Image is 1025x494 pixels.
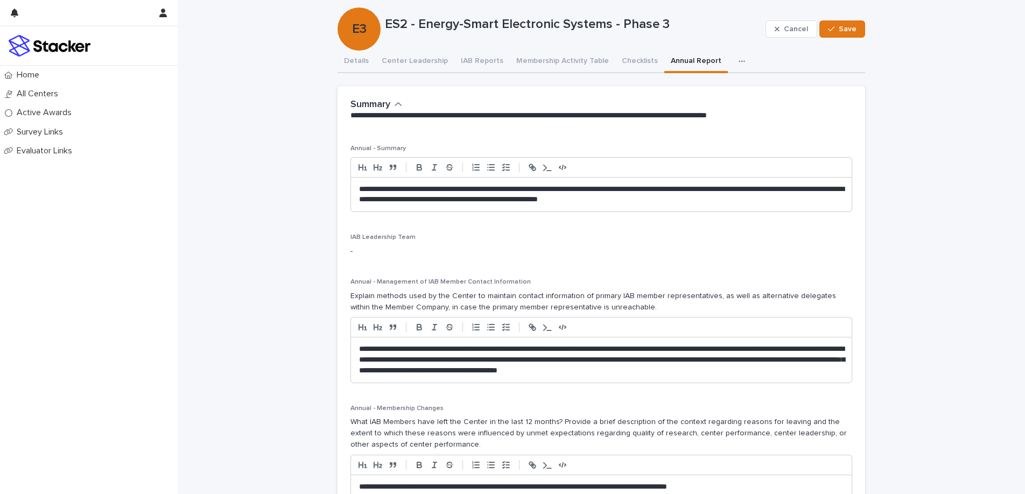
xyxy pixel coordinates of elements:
span: Annual - Summary [350,145,406,152]
span: Save [839,25,856,33]
span: Annual - Management of IAB Member Contact Information [350,279,531,285]
span: Annual - Membership Changes [350,405,444,412]
span: Cancel [784,25,808,33]
p: Home [12,70,48,80]
button: Details [338,51,375,73]
p: - [350,246,852,257]
button: Cancel [766,20,817,38]
button: Checklists [615,51,664,73]
h2: Summary [350,99,390,111]
span: IAB Leadership Team [350,234,416,241]
button: Center Leadership [375,51,454,73]
p: All Centers [12,89,67,99]
img: stacker-logo-colour.png [9,35,90,57]
p: Survey Links [12,127,72,137]
button: Membership Activity Table [510,51,615,73]
p: Active Awards [12,108,80,118]
p: Explain methods used by the Center to maintain contact information of primary IAB member represen... [350,291,852,313]
p: Evaluator Links [12,146,81,156]
button: Summary [350,99,402,111]
p: ES2 - Energy-Smart Electronic Systems - Phase 3 [385,17,761,32]
button: Save [819,20,865,38]
button: IAB Reports [454,51,510,73]
p: What IAB Members have left the Center in the last 12 months? Provide a brief description of the c... [350,417,852,450]
button: Annual Report [664,51,728,73]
